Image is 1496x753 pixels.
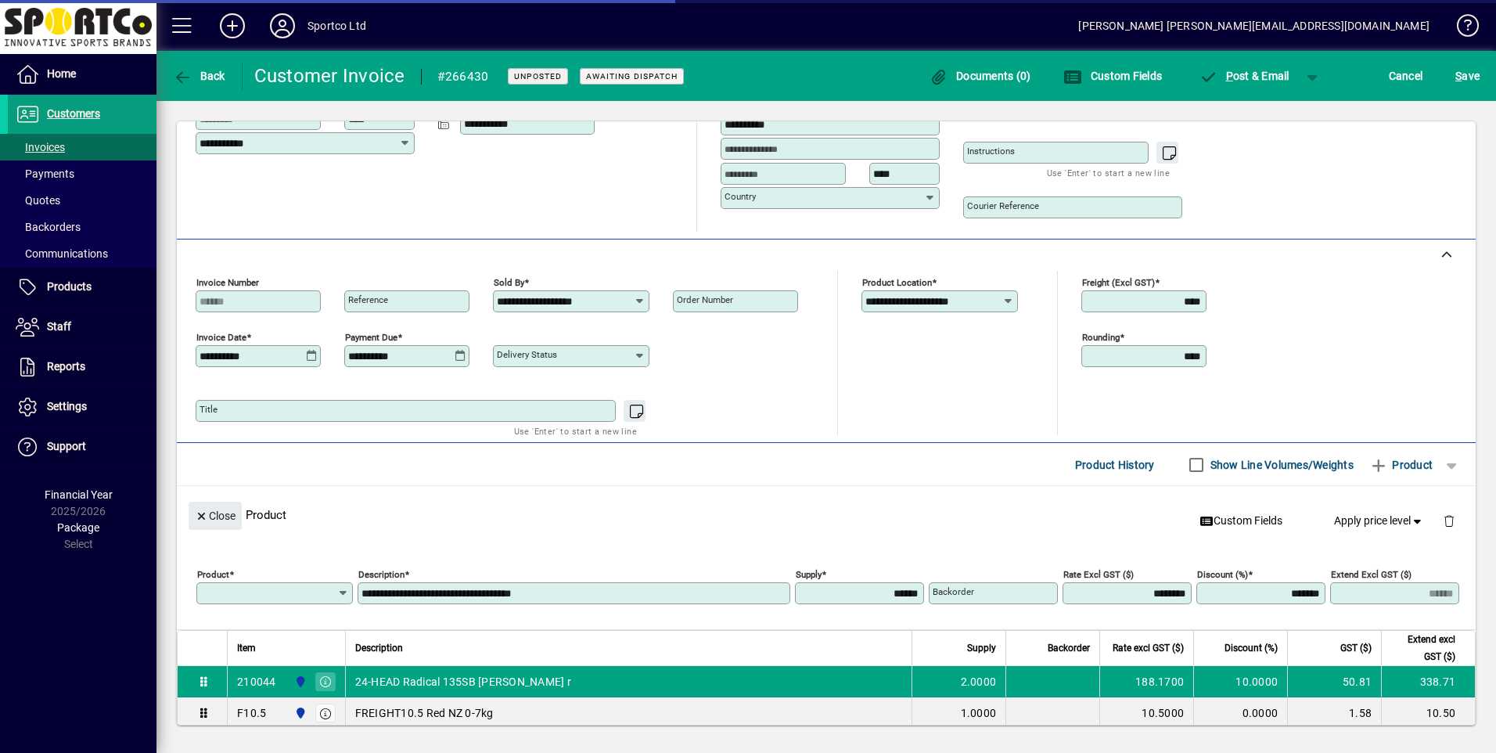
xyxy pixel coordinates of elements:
[1193,507,1289,535] button: Custom Fields
[1340,640,1372,657] span: GST ($)
[47,280,92,293] span: Products
[8,55,156,94] a: Home
[355,674,571,690] span: 24-HEAD Radical 135SB [PERSON_NAME] r
[45,488,113,501] span: Financial Year
[796,569,822,580] mat-label: Supply
[8,348,156,387] a: Reports
[8,268,156,307] a: Products
[677,294,733,305] mat-label: Order number
[1109,674,1184,690] div: 188.1700
[16,247,108,260] span: Communications
[16,141,65,153] span: Invoices
[1047,164,1170,182] mat-hint: Use 'Enter' to start a new line
[173,70,225,82] span: Back
[1199,70,1289,82] span: ost & Email
[933,586,974,597] mat-label: Backorder
[16,221,81,233] span: Backorders
[1381,697,1475,729] td: 10.50
[1455,70,1462,82] span: S
[16,194,60,207] span: Quotes
[926,62,1035,90] button: Documents (0)
[961,705,997,721] span: 1.0000
[196,332,246,343] mat-label: Invoice date
[1287,697,1381,729] td: 1.58
[189,502,242,530] button: Close
[862,277,932,288] mat-label: Product location
[967,200,1039,211] mat-label: Courier Reference
[1391,631,1455,665] span: Extend excl GST ($)
[8,427,156,467] a: Support
[47,67,76,80] span: Home
[348,294,388,305] mat-label: Reference
[8,240,156,267] a: Communications
[1109,705,1184,721] div: 10.5000
[358,569,405,580] mat-label: Description
[237,705,266,721] div: F10.5
[1381,666,1475,697] td: 338.71
[1199,513,1282,529] span: Custom Fields
[1063,70,1162,82] span: Custom Fields
[207,12,257,40] button: Add
[1287,666,1381,697] td: 50.81
[47,440,86,452] span: Support
[930,70,1031,82] span: Documents (0)
[47,107,100,120] span: Customers
[57,521,99,534] span: Package
[169,62,229,90] button: Back
[1191,62,1297,90] button: Post & Email
[1063,569,1134,580] mat-label: Rate excl GST ($)
[967,640,996,657] span: Supply
[1430,513,1468,528] app-page-header-button: Delete
[355,640,403,657] span: Description
[1451,62,1483,90] button: Save
[514,422,637,440] mat-hint: Use 'Enter' to start a new line
[185,508,246,522] app-page-header-button: Close
[8,308,156,347] a: Staff
[8,214,156,240] a: Backorders
[1082,332,1120,343] mat-label: Rounding
[725,191,756,202] mat-label: Country
[494,277,524,288] mat-label: Sold by
[8,134,156,160] a: Invoices
[1430,502,1468,539] button: Delete
[1385,62,1427,90] button: Cancel
[437,64,489,89] div: #266430
[156,62,243,90] app-page-header-button: Back
[1069,451,1161,479] button: Product History
[345,332,397,343] mat-label: Payment due
[1193,697,1287,729] td: 0.0000
[1075,452,1155,477] span: Product History
[47,360,85,373] span: Reports
[1226,70,1233,82] span: P
[355,705,494,721] span: FREIGHT10.5 Red NZ 0-7kg
[1082,277,1155,288] mat-label: Freight (excl GST)
[1113,640,1184,657] span: Rate excl GST ($)
[586,71,678,81] span: Awaiting Dispatch
[237,640,256,657] span: Item
[961,674,997,690] span: 2.0000
[1369,452,1433,477] span: Product
[1389,63,1423,88] span: Cancel
[1059,62,1166,90] button: Custom Fields
[8,387,156,427] a: Settings
[254,63,405,88] div: Customer Invoice
[200,404,218,415] mat-label: Title
[177,486,1476,543] div: Product
[197,569,229,580] mat-label: Product
[1334,513,1425,529] span: Apply price level
[16,168,74,180] span: Payments
[1048,640,1090,657] span: Backorder
[257,12,307,40] button: Profile
[514,71,562,81] span: Unposted
[8,187,156,214] a: Quotes
[497,349,557,360] mat-label: Delivery status
[1193,666,1287,697] td: 10.0000
[47,400,87,413] span: Settings
[47,320,71,333] span: Staff
[290,704,308,722] span: Sportco Ltd Warehouse
[1078,13,1429,38] div: [PERSON_NAME] [PERSON_NAME][EMAIL_ADDRESS][DOMAIN_NAME]
[195,503,236,529] span: Close
[1331,569,1411,580] mat-label: Extend excl GST ($)
[1224,640,1278,657] span: Discount (%)
[1328,507,1431,535] button: Apply price level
